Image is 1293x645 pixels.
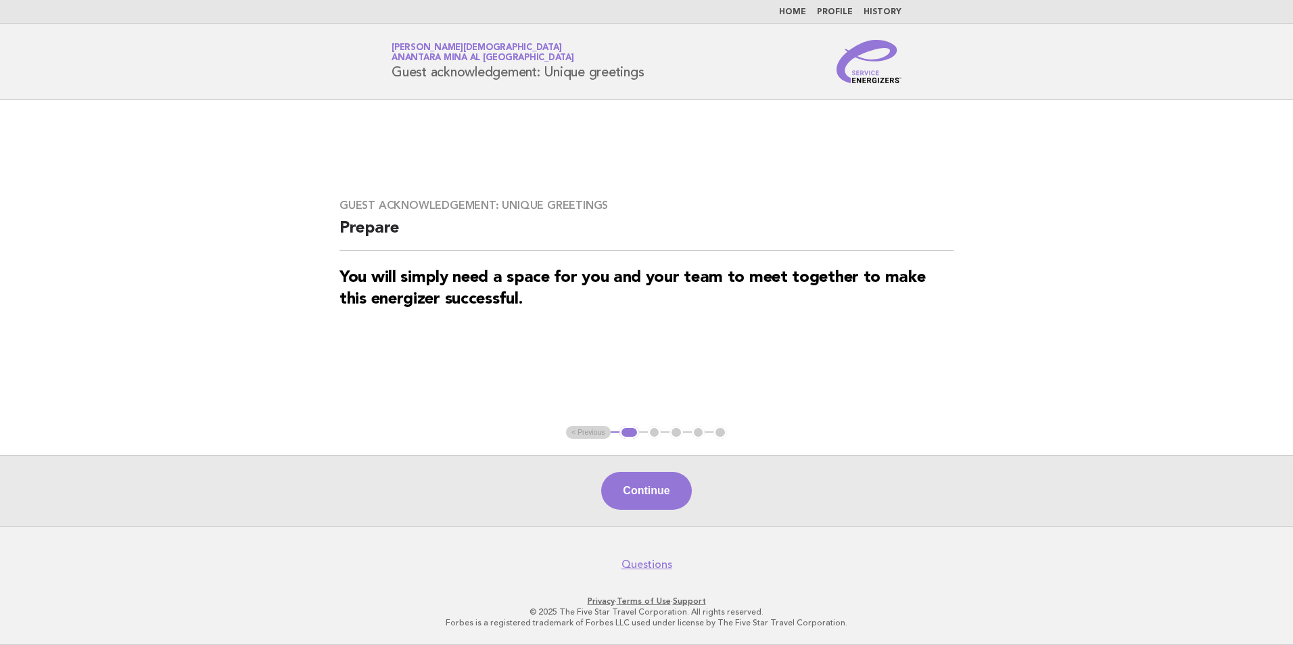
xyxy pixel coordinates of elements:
[339,218,954,251] h2: Prepare
[233,596,1060,606] p: · ·
[617,596,671,606] a: Terms of Use
[392,54,574,63] span: Anantara Mina al [GEOGRAPHIC_DATA]
[233,606,1060,617] p: © 2025 The Five Star Travel Corporation. All rights reserved.
[621,558,672,571] a: Questions
[392,43,574,62] a: [PERSON_NAME][DEMOGRAPHIC_DATA]Anantara Mina al [GEOGRAPHIC_DATA]
[339,199,954,212] h3: Guest acknowledgement: Unique greetings
[233,617,1060,628] p: Forbes is a registered trademark of Forbes LLC used under license by The Five Star Travel Corpora...
[817,8,853,16] a: Profile
[673,596,706,606] a: Support
[392,44,644,79] h1: Guest acknowledgement: Unique greetings
[339,270,926,308] strong: You will simply need a space for you and your team to meet together to make this energizer succes...
[837,40,901,83] img: Service Energizers
[779,8,806,16] a: Home
[601,472,691,510] button: Continue
[619,426,639,439] button: 1
[864,8,901,16] a: History
[588,596,615,606] a: Privacy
